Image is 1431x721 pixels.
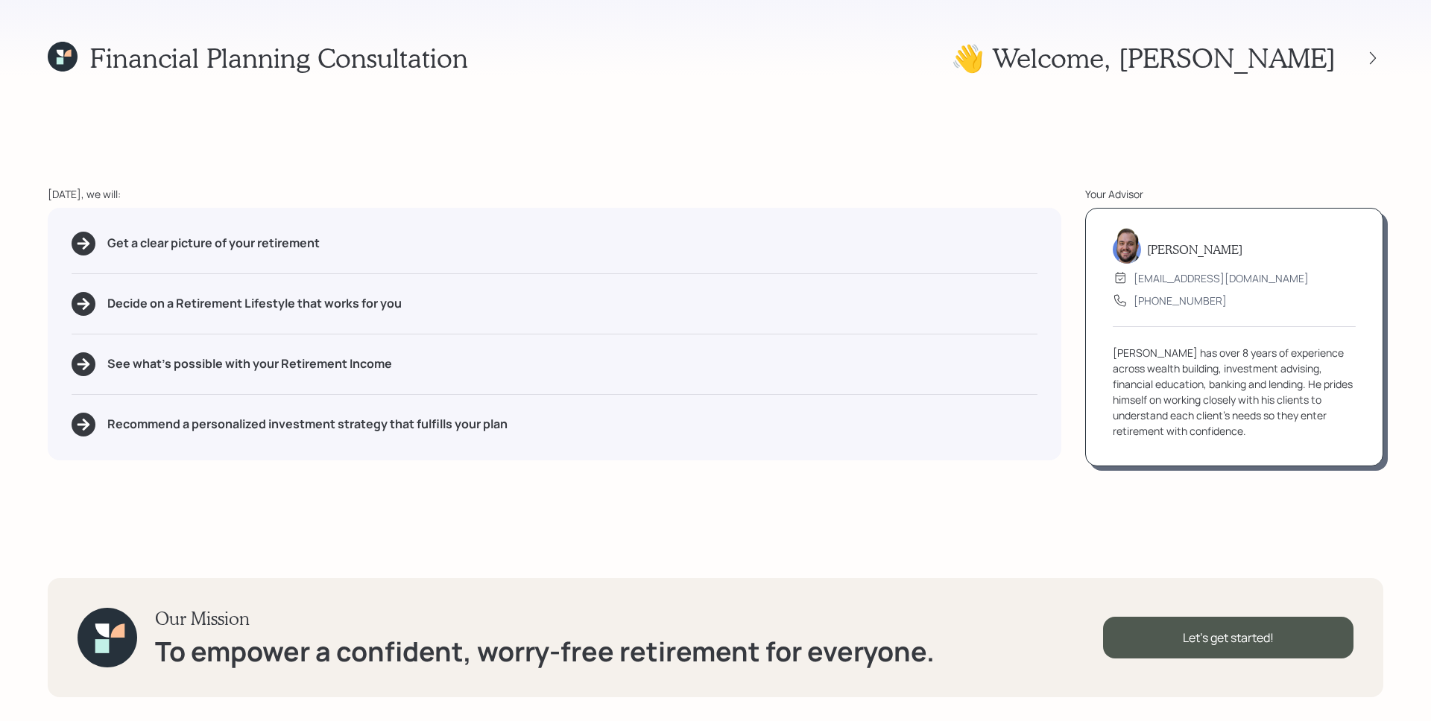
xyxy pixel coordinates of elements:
h1: To empower a confident, worry-free retirement for everyone. [155,635,935,667]
div: Let's get started! [1103,617,1353,658]
h5: Decide on a Retirement Lifestyle that works for you [107,296,402,311]
div: Your Advisor [1085,186,1383,202]
img: james-distasi-headshot.png [1113,228,1141,264]
h5: See what's possible with your Retirement Income [107,357,392,371]
h5: Recommend a personalized investment strategy that fulfills your plan [107,417,508,431]
h3: Our Mission [155,608,935,629]
div: [PERSON_NAME] has over 8 years of experience across wealth building, investment advising, financi... [1113,345,1356,439]
div: [PHONE_NUMBER] [1134,293,1227,308]
h5: [PERSON_NAME] [1147,242,1242,256]
h1: Financial Planning Consultation [89,42,468,74]
div: [DATE], we will: [48,186,1061,202]
h1: 👋 Welcome , [PERSON_NAME] [951,42,1336,74]
div: [EMAIL_ADDRESS][DOMAIN_NAME] [1134,270,1309,286]
h5: Get a clear picture of your retirement [107,236,320,250]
